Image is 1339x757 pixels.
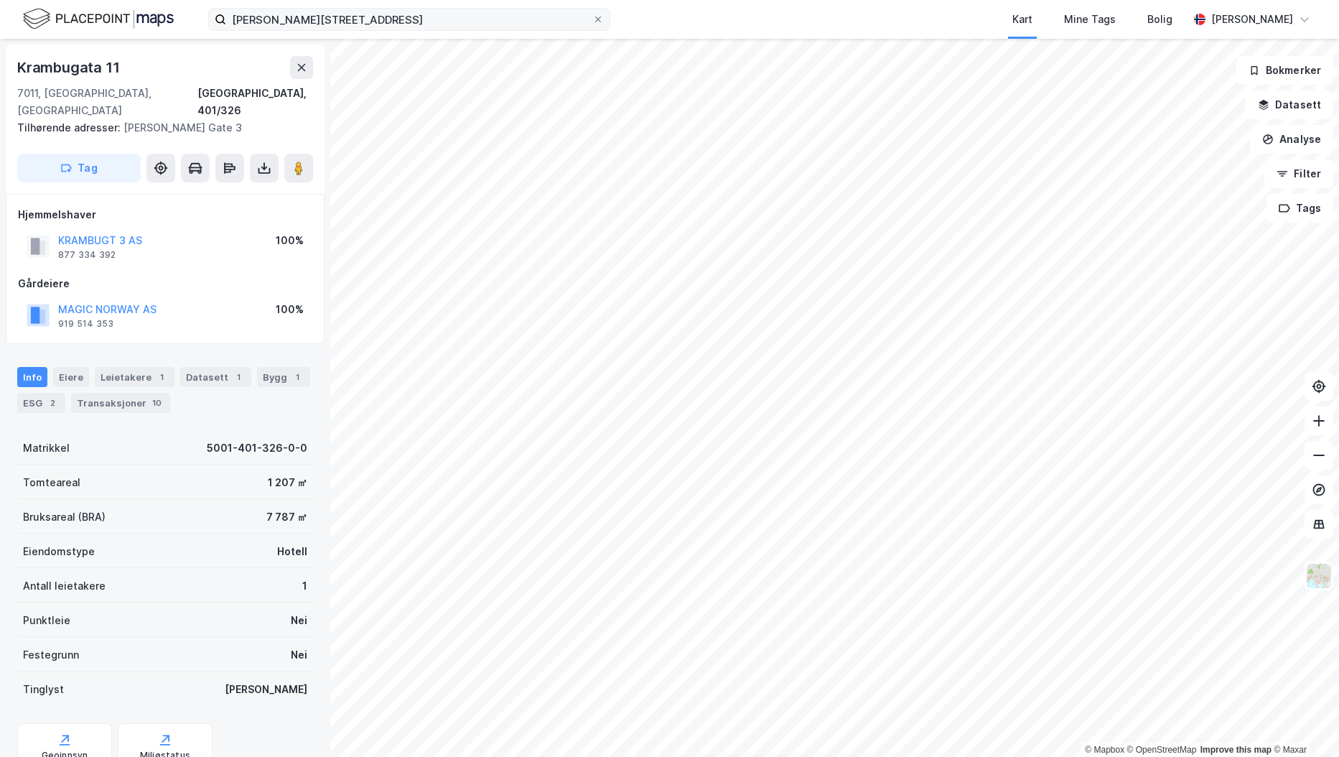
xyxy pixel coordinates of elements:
div: 7 787 ㎡ [266,508,307,526]
div: 2 [45,396,60,410]
div: Kontrollprogram for chat [1267,688,1339,757]
iframe: Chat Widget [1267,688,1339,757]
div: 5001-401-326-0-0 [207,440,307,457]
div: Nei [291,612,307,629]
div: Krambugata 11 [17,56,122,79]
div: 100% [276,301,304,318]
div: 10 [149,396,164,410]
div: 877 334 392 [58,249,116,261]
div: Datasett [180,367,251,387]
div: Antall leietakere [23,577,106,595]
div: 1 [154,370,169,384]
div: Nei [291,646,307,664]
div: Bygg [257,367,310,387]
div: Tomteareal [23,474,80,491]
div: Festegrunn [23,646,79,664]
input: Søk på adresse, matrikkel, gårdeiere, leietakere eller personer [226,9,592,30]
div: Leietakere [95,367,174,387]
div: Bruksareal (BRA) [23,508,106,526]
div: Transaksjoner [71,393,170,413]
div: Punktleie [23,612,70,629]
img: Z [1305,562,1333,590]
button: Bokmerker [1236,56,1333,85]
a: Improve this map [1200,745,1272,755]
a: OpenStreetMap [1127,745,1197,755]
img: logo.f888ab2527a4732fd821a326f86c7f29.svg [23,6,174,32]
button: Filter [1264,159,1333,188]
div: Tinglyst [23,681,64,698]
div: 1 [302,577,307,595]
div: Matrikkel [23,440,70,457]
div: 1 [231,370,246,384]
div: [PERSON_NAME] [1211,11,1293,28]
div: Mine Tags [1064,11,1116,28]
div: 1 [290,370,304,384]
div: Hotell [277,543,307,560]
div: Eiendomstype [23,543,95,560]
button: Tag [17,154,141,182]
div: Kart [1012,11,1032,28]
div: Info [17,367,47,387]
button: Datasett [1246,90,1333,119]
div: Gårdeiere [18,275,312,292]
div: Hjemmelshaver [18,206,312,223]
div: [PERSON_NAME] [225,681,307,698]
span: Tilhørende adresser: [17,121,123,134]
button: Tags [1266,194,1333,223]
div: [GEOGRAPHIC_DATA], 401/326 [197,85,313,119]
div: 100% [276,232,304,249]
div: Bolig [1147,11,1172,28]
a: Mapbox [1085,745,1124,755]
div: Eiere [53,367,89,387]
div: ESG [17,393,65,413]
button: Analyse [1250,125,1333,154]
div: 1 207 ㎡ [268,474,307,491]
div: 919 514 353 [58,318,113,330]
div: 7011, [GEOGRAPHIC_DATA], [GEOGRAPHIC_DATA] [17,85,197,119]
div: [PERSON_NAME] Gate 3 [17,119,302,136]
